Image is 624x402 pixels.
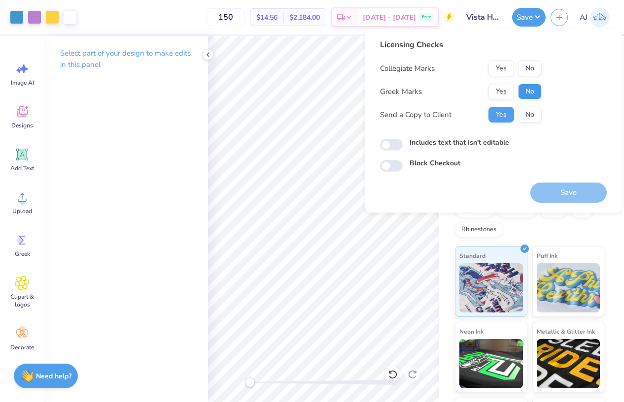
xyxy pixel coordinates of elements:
[537,250,557,261] span: Puff Ink
[245,377,255,387] div: Accessibility label
[575,7,614,27] a: AJ
[537,326,595,337] span: Metallic & Glitter Ink
[380,63,435,74] div: Collegiate Marks
[488,61,514,76] button: Yes
[488,107,514,123] button: Yes
[422,14,431,21] span: Free
[10,343,34,351] span: Decorate
[11,79,34,87] span: Image AI
[518,61,542,76] button: No
[512,8,546,27] button: Save
[15,250,30,258] span: Greek
[459,250,485,261] span: Standard
[580,12,588,23] span: AJ
[518,107,542,123] button: No
[537,339,600,388] img: Metallic & Glitter Ink
[518,84,542,99] button: No
[10,164,34,172] span: Add Text
[537,263,600,312] img: Puff Ink
[380,109,451,121] div: Send a Copy to Client
[410,158,460,168] label: Block Checkout
[380,39,542,51] div: Licensing Checks
[459,339,523,388] img: Neon Ink
[410,137,509,148] label: Includes text that isn't editable
[488,84,514,99] button: Yes
[459,263,523,312] img: Standard
[207,8,245,26] input: – –
[590,7,610,27] img: Armiel John Calzada
[459,7,507,27] input: Untitled Design
[6,293,38,309] span: Clipart & logos
[60,48,192,70] p: Select part of your design to make edits in this panel
[36,371,71,381] strong: Need help?
[12,207,32,215] span: Upload
[380,86,422,97] div: Greek Marks
[256,12,277,23] span: $14.56
[455,222,503,237] div: Rhinestones
[11,122,33,129] span: Designs
[459,326,484,337] span: Neon Ink
[289,12,320,23] span: $2,184.00
[363,12,416,23] span: [DATE] - [DATE]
